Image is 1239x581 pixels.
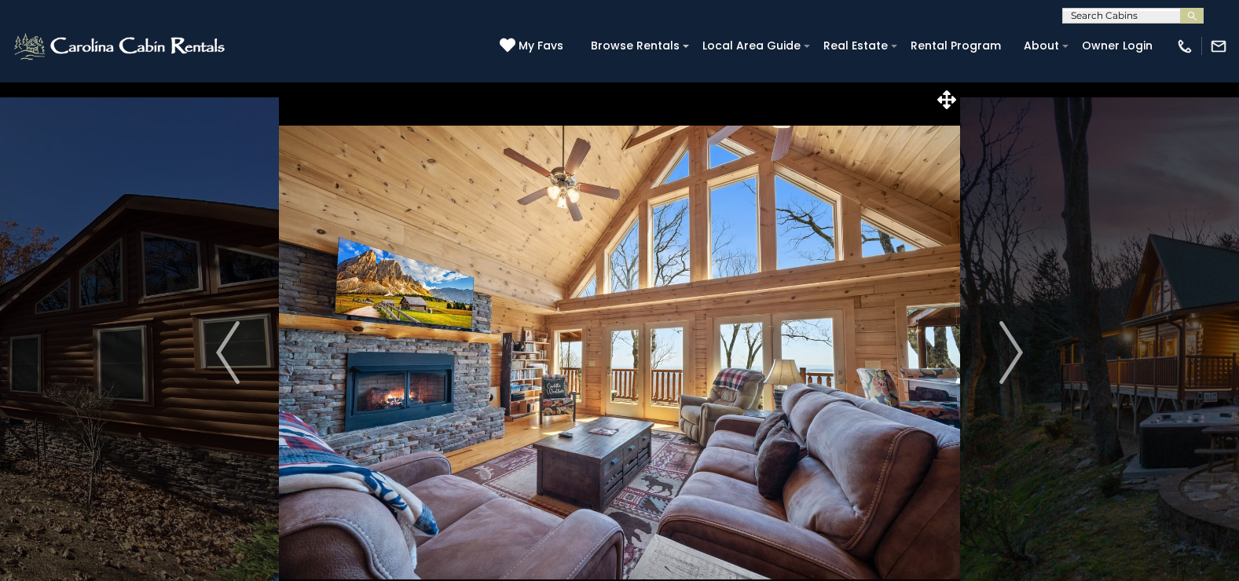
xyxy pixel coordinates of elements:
span: My Favs [519,38,563,54]
a: About [1016,34,1067,58]
a: Rental Program [903,34,1009,58]
img: arrow [999,321,1023,384]
a: Browse Rentals [583,34,687,58]
img: White-1-2.png [12,31,229,62]
a: Owner Login [1074,34,1160,58]
a: Local Area Guide [695,34,808,58]
a: My Favs [500,38,567,55]
a: Real Estate [816,34,896,58]
img: arrow [216,321,240,384]
img: phone-regular-white.png [1176,38,1193,55]
img: mail-regular-white.png [1210,38,1227,55]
